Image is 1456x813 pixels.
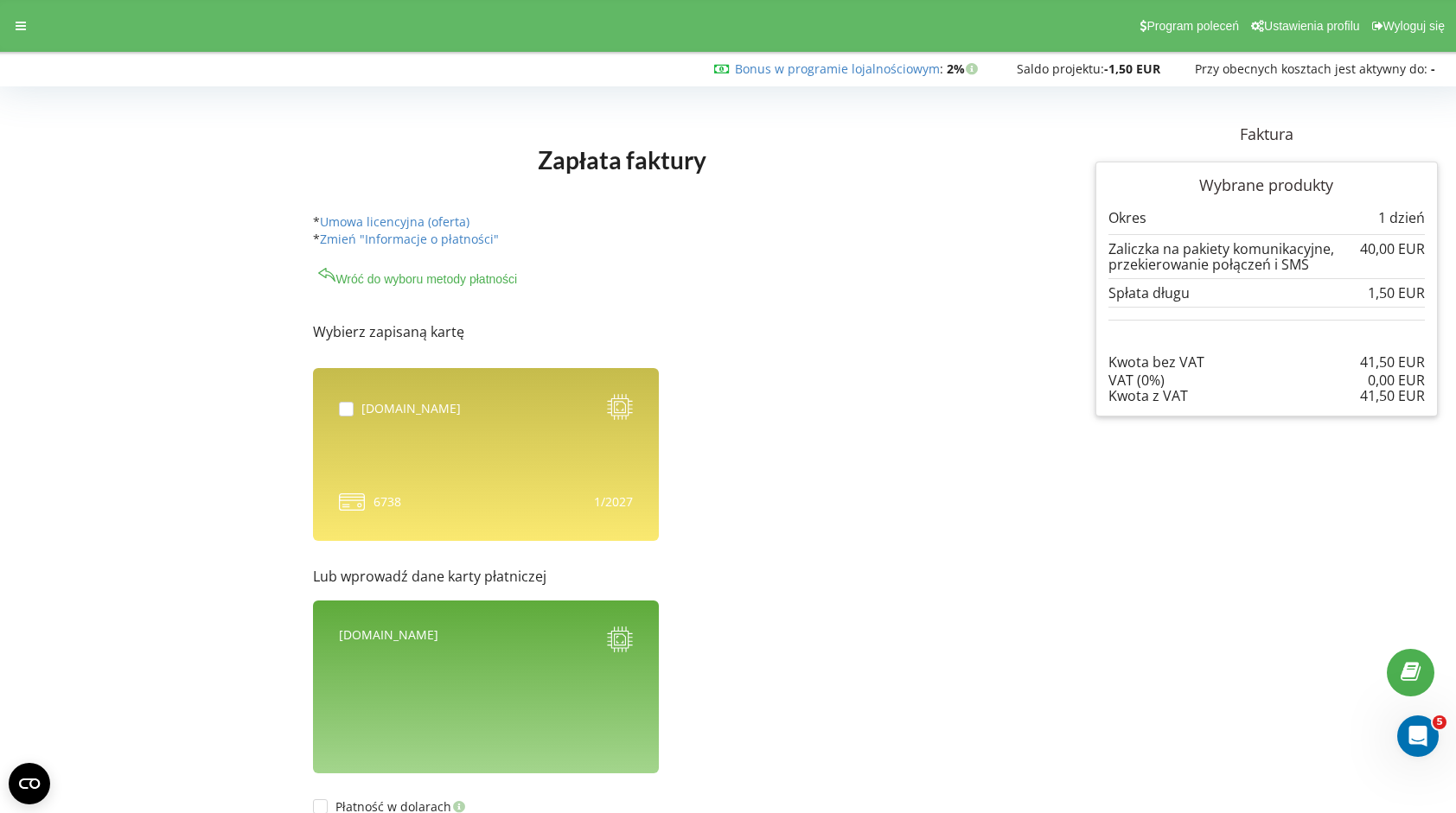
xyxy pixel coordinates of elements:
div: 41,50 EUR [1360,388,1425,403]
iframe: Intercom live chat [1397,715,1439,757]
div: 0,00 EUR [1368,372,1425,388]
div: Zaliczka na pakiety komunikacyjne, przekierowanie połączeń i SMS [1108,241,1425,273]
span: : [735,60,943,77]
span: Wyloguj się [1383,19,1445,33]
strong: -1,50 EUR [1104,60,1160,77]
strong: - [1431,60,1435,77]
div: [DOMAIN_NAME] [339,626,438,657]
h1: Zapłata faktury [313,144,930,175]
span: 5 [1433,715,1446,729]
p: Lub wprowadź dane karty płatniczej [313,567,1022,587]
p: Wybierz zapisaną kartę [313,322,1022,342]
div: 1,50 EUR [1368,285,1425,301]
p: 41,50 EUR [1360,353,1425,372]
a: Zmień "Informacje o płatności" [320,231,499,247]
iframe: Bezpieczne pole wprowadzania płatności kartą [339,731,633,747]
div: VAT (0%) [1108,372,1425,388]
div: 1/2027 [594,493,633,511]
div: [DOMAIN_NAME] [361,400,461,417]
a: Umowa licencyjna (oferta) [320,213,469,230]
div: 40,00 EUR [1360,241,1425,257]
p: 1 dzień [1378,208,1425,228]
span: 6738 [374,493,401,511]
a: Bonus w programie lojalnościowym [735,60,940,77]
p: Faktura [1095,124,1438,146]
strong: 2% [947,60,982,77]
p: Kwota bez VAT [1108,353,1204,372]
button: Open CMP widget [9,763,50,804]
span: Saldo projektu: [1017,60,1104,77]
span: Ustawienia profilu [1264,19,1360,33]
span: Program poleceń [1146,19,1239,33]
div: Kwota z VAT [1108,388,1425,403]
span: Przy obecnych kosztach jest aktywny do: [1195,60,1427,77]
div: Spłata długu [1108,285,1425,301]
p: Okres [1108,208,1146,228]
p: Wybrane produkty [1108,175,1425,197]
